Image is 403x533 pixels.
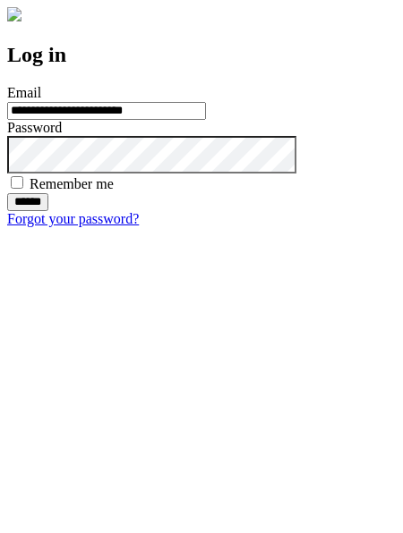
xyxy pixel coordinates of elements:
[7,7,21,21] img: logo-4e3dc11c47720685a147b03b5a06dd966a58ff35d612b21f08c02c0306f2b779.png
[7,43,396,67] h2: Log in
[7,211,139,226] a: Forgot your password?
[7,85,41,100] label: Email
[7,120,62,135] label: Password
[30,176,114,191] label: Remember me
